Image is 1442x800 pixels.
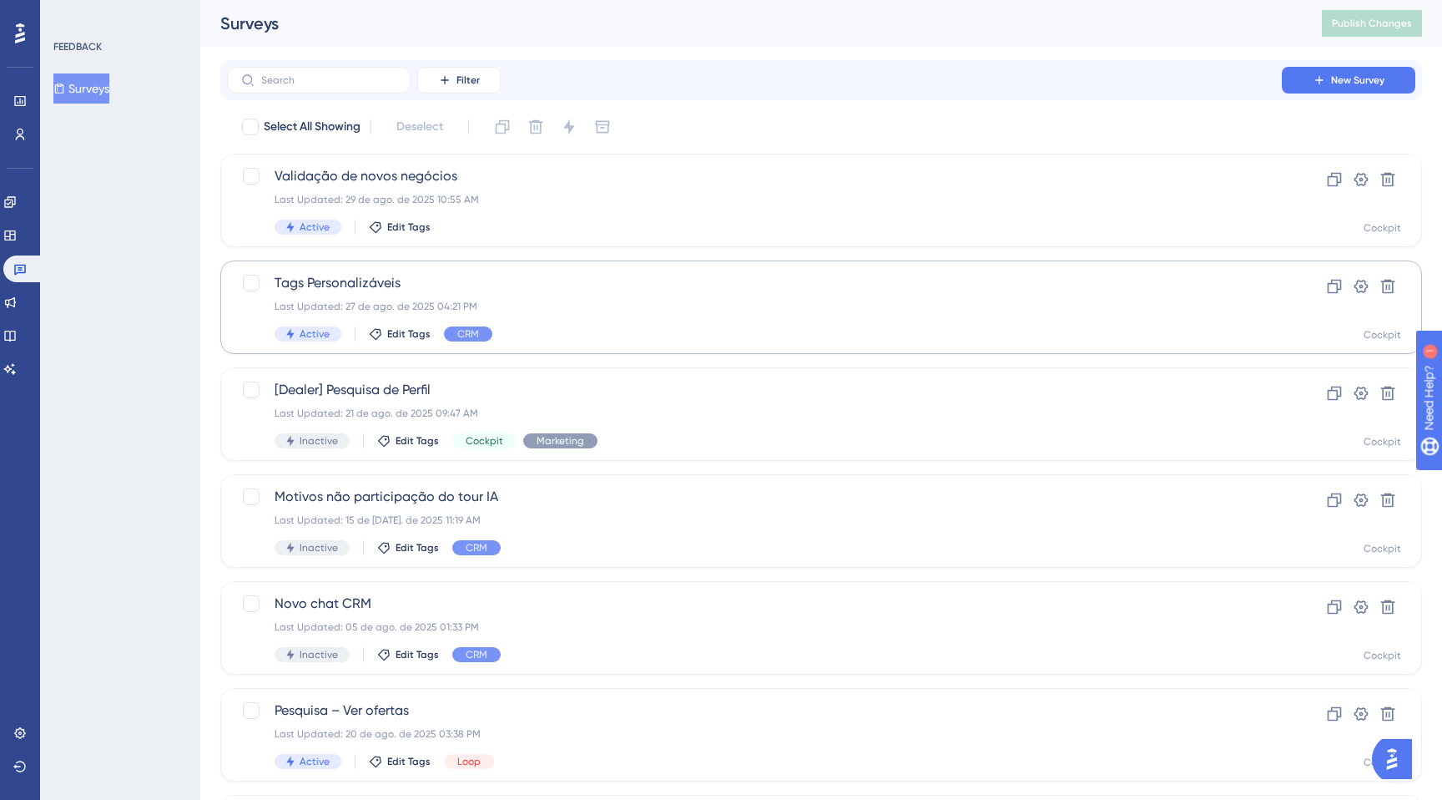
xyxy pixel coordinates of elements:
[300,648,338,661] span: Inactive
[275,166,1234,186] span: Validação de novos negócios
[275,727,1234,741] div: Last Updated: 20 de ago. de 2025 03:38 PM
[377,648,439,661] button: Edit Tags
[53,73,109,104] button: Surveys
[369,220,431,234] button: Edit Tags
[275,407,1234,420] div: Last Updated: 21 de ago. de 2025 09:47 AM
[275,300,1234,313] div: Last Updated: 27 de ago. de 2025 04:21 PM
[39,4,104,24] span: Need Help?
[116,8,121,22] div: 1
[1372,734,1422,784] iframe: UserGuiding AI Assistant Launcher
[396,434,439,448] span: Edit Tags
[457,755,481,768] span: Loop
[300,327,330,341] span: Active
[466,648,487,661] span: CRM
[300,434,338,448] span: Inactive
[417,67,501,94] button: Filter
[261,74,396,86] input: Search
[369,755,431,768] button: Edit Tags
[396,541,439,554] span: Edit Tags
[275,701,1234,721] span: Pesquisa – Ver ofertas
[466,434,503,448] span: Cockpit
[1282,67,1415,94] button: New Survey
[377,434,439,448] button: Edit Tags
[275,620,1234,634] div: Last Updated: 05 de ago. de 2025 01:33 PM
[300,755,330,768] span: Active
[275,514,1234,527] div: Last Updated: 15 de [DATE]. de 2025 11:19 AM
[369,327,431,341] button: Edit Tags
[53,40,102,53] div: FEEDBACK
[1332,17,1412,30] span: Publish Changes
[396,117,443,137] span: Deselect
[466,541,487,554] span: CRM
[300,220,330,234] span: Active
[264,117,360,137] span: Select All Showing
[1364,221,1401,235] div: Cockpit
[387,327,431,341] span: Edit Tags
[275,273,1234,293] span: Tags Personalizáveis
[387,755,431,768] span: Edit Tags
[456,73,480,87] span: Filter
[1331,73,1384,87] span: New Survey
[1364,542,1401,555] div: Cockpit
[457,327,479,341] span: CRM
[1322,10,1422,37] button: Publish Changes
[275,594,1234,614] span: Novo chat CRM
[275,193,1234,206] div: Last Updated: 29 de ago. de 2025 10:55 AM
[1364,649,1401,662] div: Cockpit
[1364,756,1401,769] div: Cockpit
[381,112,458,142] button: Deselect
[1364,328,1401,342] div: Cockpit
[387,220,431,234] span: Edit Tags
[377,541,439,554] button: Edit Tags
[396,648,439,661] span: Edit Tags
[275,380,1234,400] span: [Dealer] Pesquisa de Perfil
[537,434,584,448] span: Marketing
[1364,435,1401,448] div: Cockpit
[220,12,1280,35] div: Surveys
[300,541,338,554] span: Inactive
[275,487,1234,507] span: Motivos não participação do tour IA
